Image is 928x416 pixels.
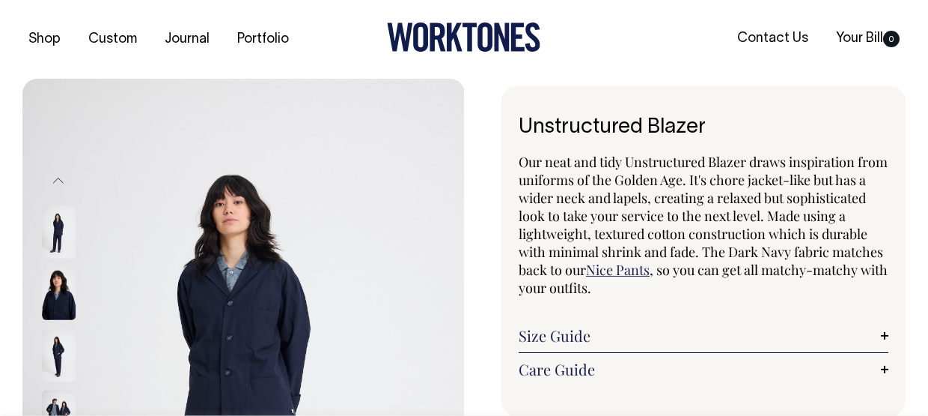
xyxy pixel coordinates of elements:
[42,329,76,382] img: dark-navy
[42,206,76,259] img: dark-navy
[519,116,888,139] h1: Unstructured Blazer
[22,27,67,52] a: Shop
[47,164,70,198] button: Previous
[42,268,76,320] img: dark-navy
[519,361,888,379] a: Care Guide
[830,26,906,51] a: Your Bill0
[519,153,888,279] span: Our neat and tidy Unstructured Blazer draws inspiration from uniforms of the Golden Age. It's cho...
[731,26,814,51] a: Contact Us
[586,261,650,279] a: Nice Pants
[159,27,216,52] a: Journal
[519,261,888,297] span: , so you can get all matchy-matchy with your outfits.
[231,27,295,52] a: Portfolio
[519,327,888,345] a: Size Guide
[883,31,900,47] span: 0
[82,27,143,52] a: Custom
